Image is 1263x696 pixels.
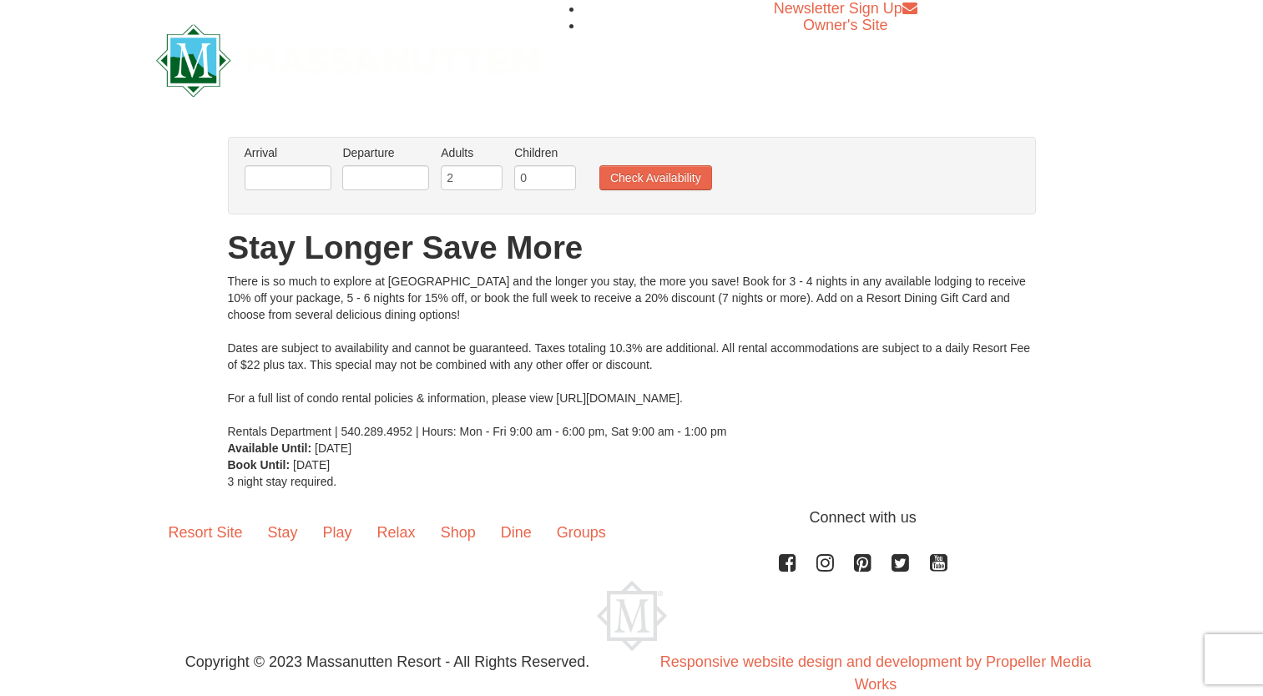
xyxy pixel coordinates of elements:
[342,144,429,161] label: Departure
[803,17,887,33] a: Owner's Site
[315,441,351,455] span: [DATE]
[156,24,538,97] img: Massanutten Resort Logo
[245,144,331,161] label: Arrival
[293,458,330,472] span: [DATE]
[365,507,428,558] a: Relax
[228,458,290,472] strong: Book Until:
[228,441,312,455] strong: Available Until:
[441,144,503,161] label: Adults
[228,475,337,488] span: 3 night stay required.
[156,38,538,78] a: Massanutten Resort
[514,144,576,161] label: Children
[311,507,365,558] a: Play
[228,273,1036,440] div: There is so much to explore at [GEOGRAPHIC_DATA] and the longer you stay, the more you save! Book...
[156,507,1108,529] p: Connect with us
[428,507,488,558] a: Shop
[599,165,712,190] button: Check Availability
[488,507,544,558] a: Dine
[255,507,311,558] a: Stay
[144,651,632,673] p: Copyright © 2023 Massanutten Resort - All Rights Reserved.
[544,507,619,558] a: Groups
[597,581,667,651] img: Massanutten Resort Logo
[228,231,1036,265] h1: Stay Longer Save More
[660,653,1091,693] a: Responsive website design and development by Propeller Media Works
[156,507,255,558] a: Resort Site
